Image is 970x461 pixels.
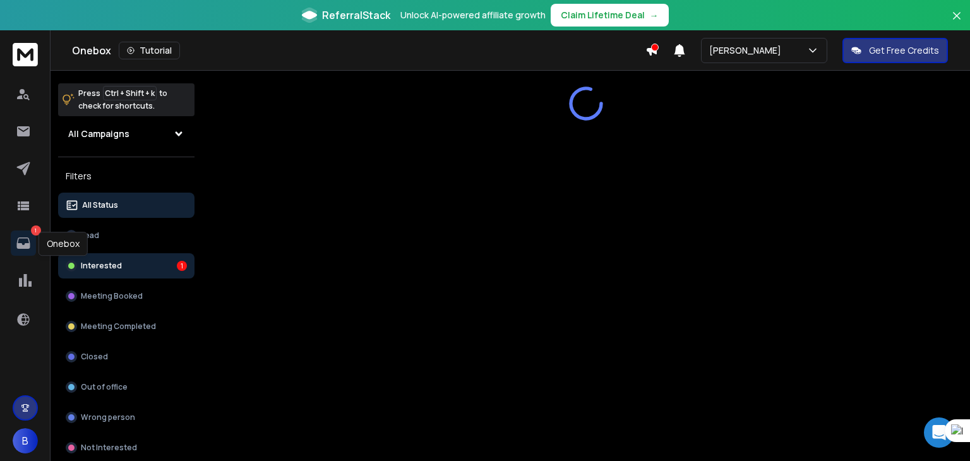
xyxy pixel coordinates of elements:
[58,405,195,430] button: Wrong person
[58,223,195,248] button: Lead
[81,412,135,422] p: Wrong person
[709,44,786,57] p: [PERSON_NAME]
[81,230,99,241] p: Lead
[13,428,38,453] button: B
[58,167,195,185] h3: Filters
[81,382,128,392] p: Out of office
[68,128,129,140] h1: All Campaigns
[58,314,195,339] button: Meeting Completed
[869,44,939,57] p: Get Free Credits
[39,232,88,256] div: Onebox
[31,225,41,236] p: 1
[81,352,108,362] p: Closed
[58,374,195,400] button: Out of office
[72,42,645,59] div: Onebox
[58,284,195,309] button: Meeting Booked
[81,443,137,453] p: Not Interested
[177,261,187,271] div: 1
[78,87,167,112] p: Press to check for shortcuts.
[400,9,546,21] p: Unlock AI-powered affiliate growth
[81,321,156,332] p: Meeting Completed
[119,42,180,59] button: Tutorial
[949,8,965,38] button: Close banner
[58,435,195,460] button: Not Interested
[11,230,36,256] a: 1
[58,344,195,369] button: Closed
[103,86,157,100] span: Ctrl + Shift + k
[82,200,118,210] p: All Status
[81,261,122,271] p: Interested
[650,9,659,21] span: →
[842,38,948,63] button: Get Free Credits
[58,121,195,147] button: All Campaigns
[924,417,954,448] div: Open Intercom Messenger
[322,8,390,23] span: ReferralStack
[58,193,195,218] button: All Status
[81,291,143,301] p: Meeting Booked
[58,253,195,278] button: Interested1
[551,4,669,27] button: Claim Lifetime Deal→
